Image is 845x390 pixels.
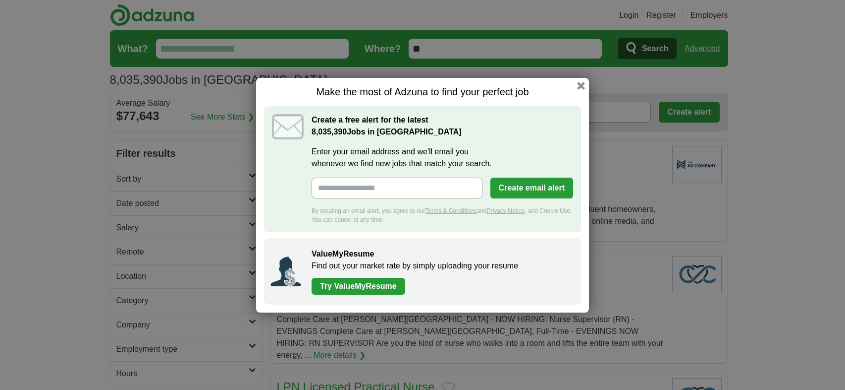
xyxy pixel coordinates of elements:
[487,207,525,214] a: Privacy Notice
[312,206,573,224] div: By creating an email alert, you agree to our and , and Cookie Use. You can cancel at any time.
[264,86,581,98] h1: Make the most of Adzuna to find your perfect job
[312,278,405,295] a: Try ValueMyResume
[312,128,462,136] strong: Jobs in [GEOGRAPHIC_DATA]
[312,114,573,138] h2: Create a free alert for the latest
[312,126,347,138] span: 8,035,390
[272,114,304,139] img: icon_email.svg
[312,146,573,170] label: Enter your email address and we'll email you whenever we find new jobs that match your search.
[490,178,573,198] button: Create email alert
[312,260,571,272] p: Find out your market rate by simply uploading your resume
[425,207,476,214] a: Terms & Conditions
[312,248,571,260] h2: ValueMyResume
